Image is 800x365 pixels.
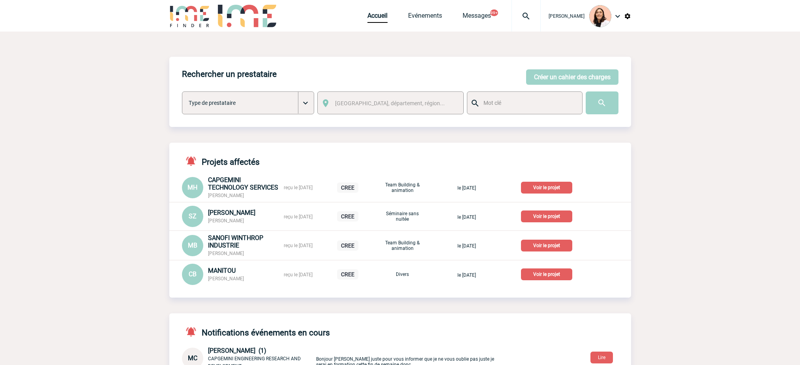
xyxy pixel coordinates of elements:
[208,347,266,354] span: [PERSON_NAME] (1)
[185,155,202,167] img: notifications-active-24-px-r.png
[521,241,575,249] a: Voir le projet
[457,272,476,278] span: le [DATE]
[187,184,197,191] span: MH
[337,182,358,193] p: CREE
[284,243,313,248] span: reçu le [DATE]
[589,5,611,27] img: 129834-0.png
[408,12,442,23] a: Evénements
[383,272,422,277] p: Divers
[337,269,358,279] p: CREE
[586,91,618,114] input: Submit
[337,240,358,251] p: CREE
[208,193,244,198] span: [PERSON_NAME]
[208,176,278,191] span: CAPGEMINI TECHNOLOGY SERVICES
[549,13,585,19] span: [PERSON_NAME]
[457,185,476,191] span: le [DATE]
[208,267,236,274] span: MANITOU
[189,270,197,278] span: CB
[521,212,575,220] a: Voir le projet
[208,276,244,281] span: [PERSON_NAME]
[208,251,244,256] span: [PERSON_NAME]
[463,12,491,23] a: Messages
[521,270,575,277] a: Voir le projet
[481,98,575,108] input: Mot clé
[208,209,255,216] span: [PERSON_NAME]
[521,183,575,191] a: Voir le projet
[590,352,613,363] button: Lire
[367,12,388,23] a: Accueil
[182,155,260,167] h4: Projets affectés
[208,234,263,249] span: SANOFI WINTHROP INDUSTRIE
[335,100,445,106] span: [GEOGRAPHIC_DATA], département, région...
[284,185,313,190] span: reçu le [DATE]
[284,214,313,220] span: reçu le [DATE]
[383,211,422,222] p: Séminaire sans nuitée
[337,211,358,222] p: CREE
[383,182,422,193] p: Team Building & animation
[457,243,476,249] span: le [DATE]
[284,272,313,277] span: reçu le [DATE]
[584,353,619,361] a: Lire
[182,354,502,361] a: MC [PERSON_NAME] (1) CAPGEMINI ENGINEERING RESEARCH AND DEVELOPMENT Bonjour [PERSON_NAME] juste p...
[490,9,498,16] button: 99+
[457,214,476,220] span: le [DATE]
[188,242,197,249] span: MB
[182,326,330,337] h4: Notifications événements en cours
[521,240,572,251] p: Voir le projet
[189,212,197,220] span: SZ
[521,182,572,194] p: Voir le projet
[521,210,572,222] p: Voir le projet
[182,69,277,79] h4: Rechercher un prestataire
[208,218,244,223] span: [PERSON_NAME]
[188,354,197,362] span: MC
[185,326,202,337] img: notifications-active-24-px-r.png
[521,268,572,280] p: Voir le projet
[383,240,422,251] p: Team Building & animation
[169,5,210,27] img: IME-Finder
